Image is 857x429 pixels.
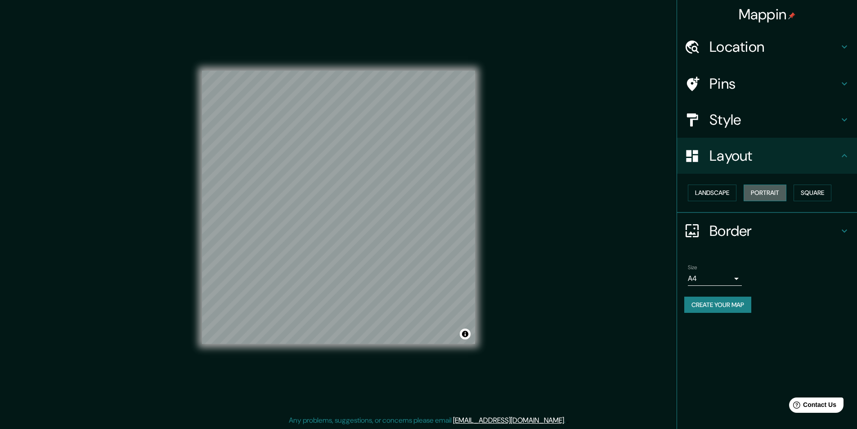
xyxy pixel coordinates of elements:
button: Toggle attribution [460,329,471,339]
div: Pins [677,66,857,102]
button: Square [794,185,831,201]
h4: Pins [709,75,839,93]
button: Landscape [688,185,736,201]
div: Layout [677,138,857,174]
h4: Mappin [739,5,796,23]
div: A4 [688,271,742,286]
h4: Style [709,111,839,129]
h4: Border [709,222,839,240]
div: Border [677,213,857,249]
button: Create your map [684,297,751,313]
p: Any problems, suggestions, or concerns please email . [289,415,565,426]
div: Location [677,29,857,65]
div: Style [677,102,857,138]
button: Portrait [744,185,786,201]
img: pin-icon.png [788,12,795,19]
h4: Layout [709,147,839,165]
iframe: Help widget launcher [777,394,847,419]
label: Size [688,263,697,271]
div: . [567,415,569,426]
canvas: Map [202,71,475,344]
a: [EMAIL_ADDRESS][DOMAIN_NAME] [453,415,564,425]
h4: Location [709,38,839,56]
div: . [565,415,567,426]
